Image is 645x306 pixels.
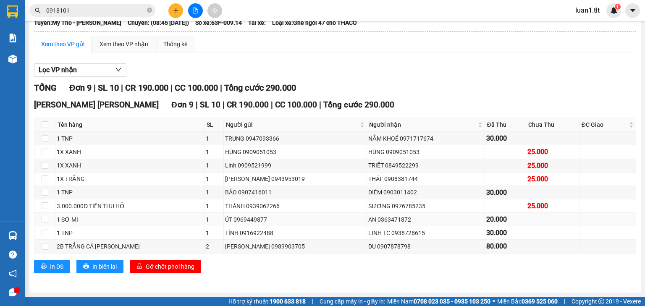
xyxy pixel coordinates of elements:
span: CC 100.000 [275,100,317,110]
div: 1 TNP [57,134,203,143]
span: Miền Nam [387,297,490,306]
button: caret-down [625,3,640,18]
strong: 0369 525 060 [522,298,558,305]
span: | [220,83,222,93]
div: Linh 0909521999 [225,161,365,170]
span: question-circle [9,251,17,259]
div: 80.000 [486,241,525,251]
span: Tài xế: [248,18,266,27]
span: In DS [50,262,63,271]
span: luan1.tlt [569,5,606,16]
div: 1X XANH [57,161,203,170]
th: Chưa Thu [526,118,579,132]
button: aim [207,3,222,18]
div: 1 [206,201,223,211]
div: 25.000 [527,174,577,184]
span: | [223,100,225,110]
span: close-circle [147,7,152,15]
th: Đã Thu [485,118,527,132]
span: In biên lai [92,262,117,271]
span: Số xe: 63F-009.14 [195,18,242,27]
span: | [312,297,313,306]
span: SL 10 [200,100,220,110]
span: CR 190.000 [125,83,168,93]
button: unlockGỡ chốt phơi hàng [130,260,201,273]
span: printer [41,263,47,270]
div: 1 TNP [57,188,203,197]
div: 2 [206,242,223,251]
img: warehouse-icon [8,231,17,240]
div: 1X TRẮNG [57,174,203,183]
img: icon-new-feature [610,7,618,14]
div: HÙNG 0909051053 [225,147,365,157]
span: [PERSON_NAME] [PERSON_NAME] [34,100,159,110]
div: TRUNG 0947093366 [225,134,365,143]
div: LINH TC 0938728615 [368,228,483,238]
div: 30.000 [486,228,525,238]
th: SL [205,118,224,132]
span: plus [173,8,179,13]
button: printerIn DS [34,260,70,273]
img: warehouse-icon [8,55,17,63]
span: Đơn 9 [69,83,92,93]
div: DIỄM 0903011402 [368,188,483,197]
button: printerIn biên lai [76,260,123,273]
div: Thống kê [163,39,187,49]
span: printer [83,263,89,270]
div: 1 [206,188,223,197]
span: copyright [598,298,604,304]
span: aim [212,8,218,13]
div: 20.000 [486,214,525,225]
div: 1 TNP [57,228,203,238]
div: 1X XANH [57,147,203,157]
div: 2B TRẮNG CÁ [PERSON_NAME] [57,242,203,251]
span: TỔNG [34,83,57,93]
span: Người gửi [226,120,358,129]
div: AN 0363471872 [368,215,483,224]
div: 1 [206,161,223,170]
span: CC 100.000 [175,83,218,93]
div: 25.000 [527,201,577,211]
div: Xem theo VP nhận [100,39,148,49]
span: | [319,100,321,110]
div: 1 [206,228,223,238]
input: Tìm tên, số ĐT hoặc mã đơn [46,6,145,15]
div: [PERSON_NAME] 0989903705 [225,242,365,251]
button: file-add [188,3,203,18]
span: CR 190.000 [227,100,269,110]
button: plus [168,3,183,18]
span: 1 [616,4,619,10]
div: 1 [206,134,223,143]
b: Tuyến: Mỹ Tho - [PERSON_NAME] [34,19,121,26]
div: ÚT 0969449877 [225,215,365,224]
img: solution-icon [8,34,17,42]
div: 30.000 [486,133,525,144]
span: | [121,83,123,93]
div: BẢO 0907416011 [225,188,365,197]
span: Hỗ trợ kỹ thuật: [228,297,306,306]
div: THÁI` 0908381744 [368,174,483,183]
span: | [271,100,273,110]
span: Loại xe: Ghế ngồi 47 chỗ THACO [272,18,357,27]
div: NẮM KHOẺ 0971717674 [368,134,483,143]
span: Người nhận [369,120,476,129]
div: 1 [206,215,223,224]
span: | [564,297,565,306]
div: 30.000 [486,187,525,198]
strong: 1900 633 818 [270,298,306,305]
div: Xem theo VP gửi [41,39,84,49]
span: file-add [192,8,198,13]
div: SƯƠNG 0976785235 [368,201,483,211]
th: Tên hàng [55,118,205,132]
span: ĐC Giao [582,120,627,129]
span: message [9,288,17,296]
img: logo-vxr [7,5,18,18]
span: | [170,83,173,93]
span: search [35,8,41,13]
div: 1 SƠ MI [57,215,203,224]
span: Miền Bắc [497,297,558,306]
div: [PERSON_NAME] 0943953019 [225,174,365,183]
span: Gỡ chốt phơi hàng [146,262,194,271]
span: SL 10 [98,83,119,93]
span: | [196,100,198,110]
